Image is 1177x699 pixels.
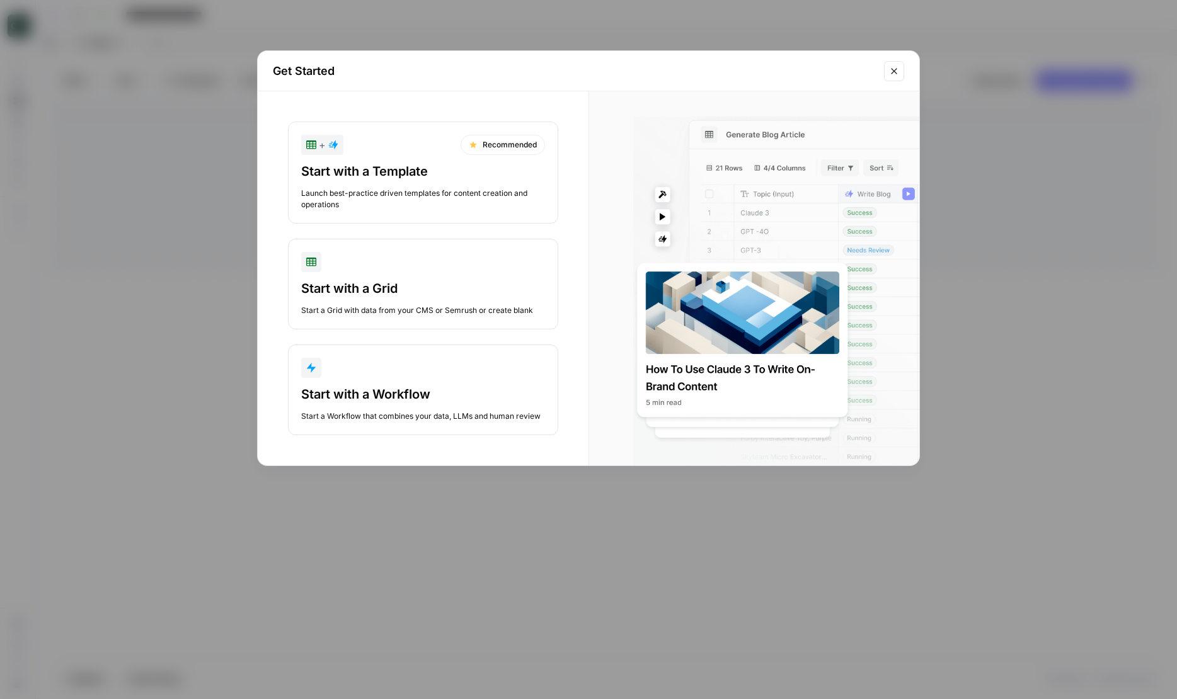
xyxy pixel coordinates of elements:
[301,188,545,210] div: Launch best-practice driven templates for content creation and operations
[301,162,545,180] div: Start with a Template
[273,62,876,80] h2: Get Started
[461,135,545,155] div: Recommended
[288,344,558,435] button: Start with a WorkflowStart a Workflow that combines your data, LLMs and human review
[301,411,545,422] div: Start a Workflow that combines your data, LLMs and human review
[301,305,545,316] div: Start a Grid with data from your CMS or Semrush or create blank
[288,239,558,329] button: Start with a GridStart a Grid with data from your CMS or Semrush or create blank
[301,385,545,403] div: Start with a Workflow
[306,137,338,152] div: +
[301,280,545,297] div: Start with a Grid
[884,61,904,81] button: Close modal
[288,122,558,224] button: +RecommendedStart with a TemplateLaunch best-practice driven templates for content creation and o...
